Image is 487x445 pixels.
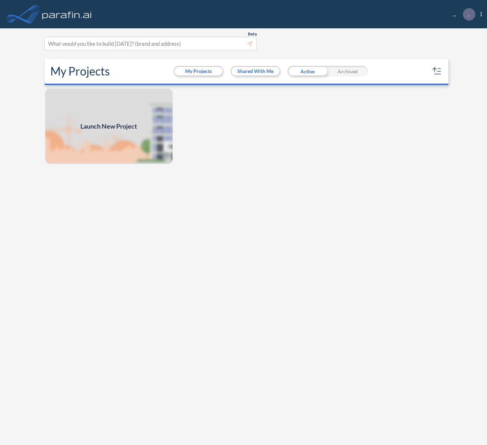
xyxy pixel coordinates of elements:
div: Archived [328,66,368,77]
img: logo [41,7,93,21]
img: add [45,88,174,164]
span: Launch New Project [80,122,137,131]
a: Launch New Project [45,88,174,164]
p: . [468,11,470,17]
div: ... [442,8,482,21]
div: Active [288,66,328,77]
button: My Projects [175,67,222,75]
h2: My Projects [50,64,110,78]
button: Shared With Me [232,67,279,75]
button: sort [431,66,443,77]
span: Beta [248,31,257,37]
